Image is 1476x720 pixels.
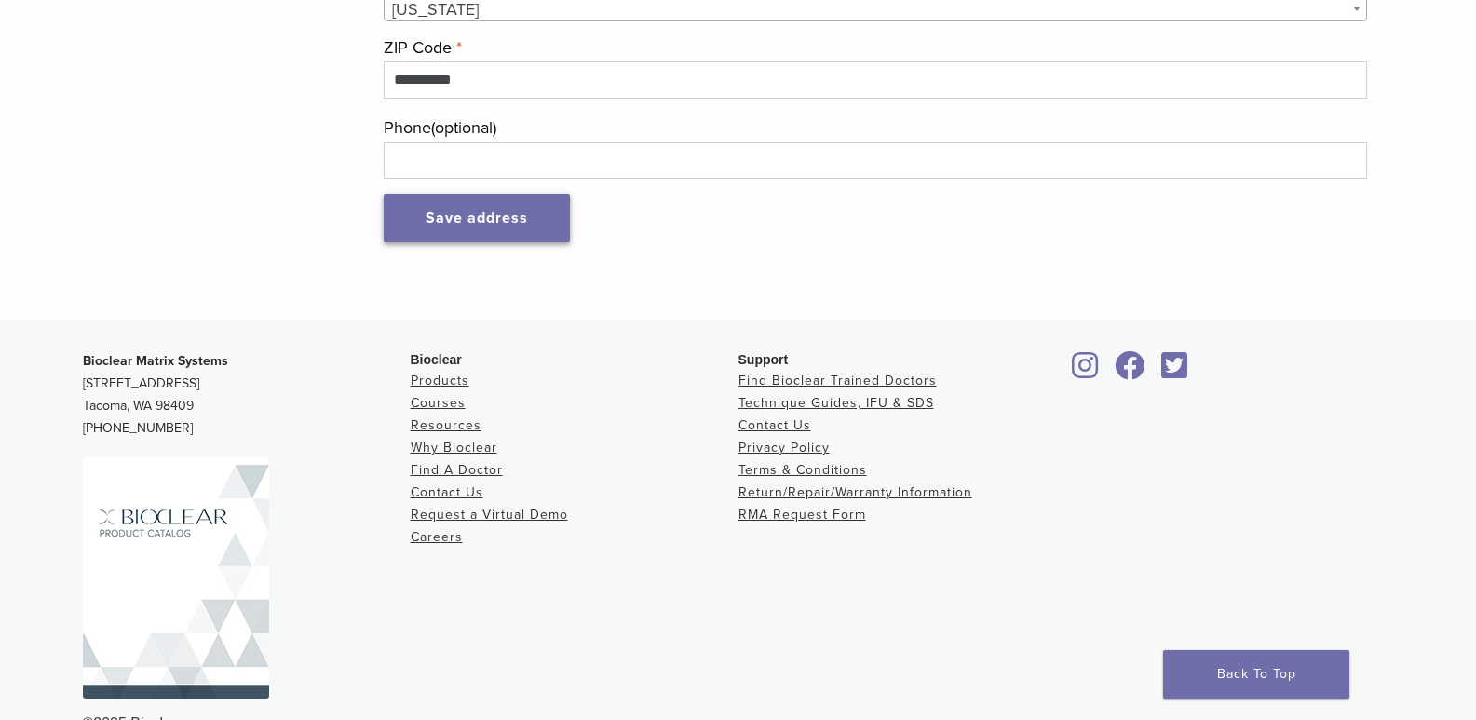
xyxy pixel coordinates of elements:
a: Bioclear [1109,362,1152,381]
a: Find Bioclear Trained Doctors [738,373,937,388]
a: Courses [411,395,466,411]
a: Request a Virtual Demo [411,507,568,523]
a: Contact Us [411,484,483,500]
span: Support [738,352,789,367]
span: Bioclear [411,352,462,367]
a: Return/Repair/Warranty Information [738,484,972,500]
a: Terms & Conditions [738,462,867,478]
a: Back To Top [1163,650,1349,699]
img: Bioclear [83,457,269,699]
a: Products [411,373,469,388]
a: Why Bioclear [411,440,497,455]
a: Find A Doctor [411,462,503,478]
a: Contact Us [738,417,811,433]
span: (optional) [431,117,496,138]
a: Bioclear [1066,362,1105,381]
a: Bioclear [1156,362,1195,381]
button: Save address [384,194,570,242]
a: Technique Guides, IFU & SDS [738,395,934,411]
a: Privacy Policy [738,440,830,455]
a: RMA Request Form [738,507,866,523]
a: Resources [411,417,481,433]
a: Careers [411,529,463,545]
label: Phone [384,114,1366,142]
label: ZIP Code [384,34,1366,61]
p: [STREET_ADDRESS] Tacoma, WA 98409 [PHONE_NUMBER] [83,350,411,440]
strong: Bioclear Matrix Systems [83,353,228,369]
